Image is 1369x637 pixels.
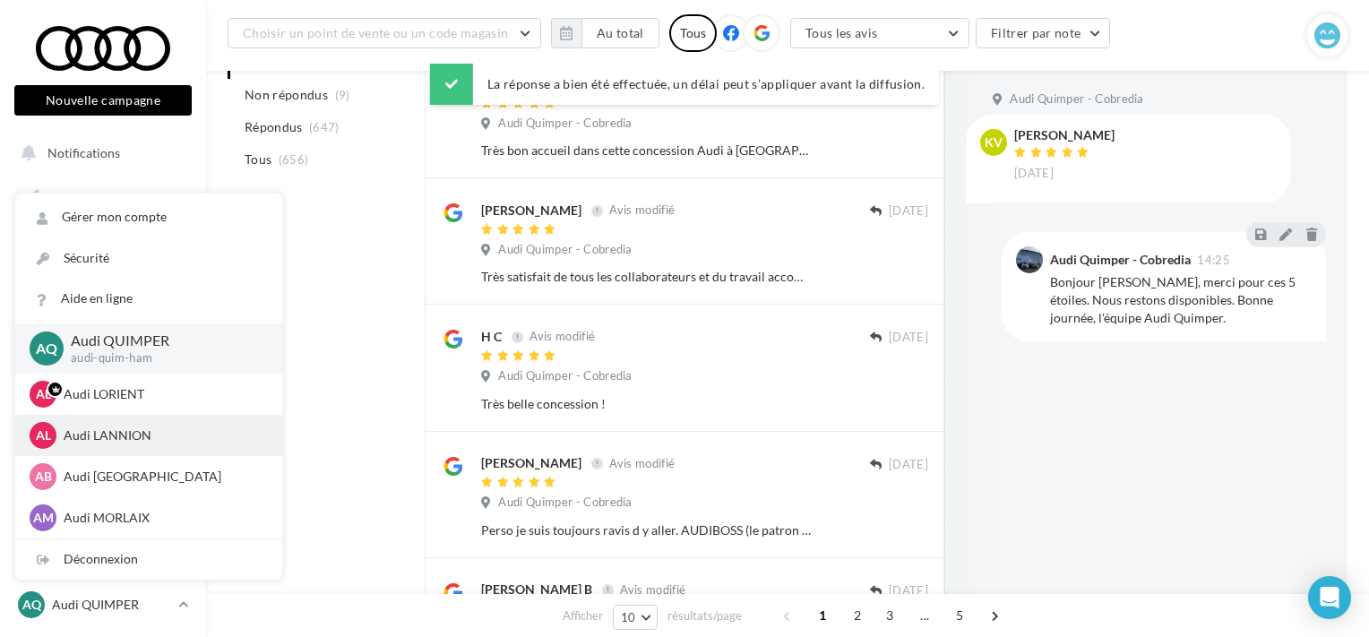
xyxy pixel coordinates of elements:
[15,539,282,580] div: Déconnexion
[498,116,632,132] span: Audi Quimper - Cobredia
[11,314,195,352] a: Campagnes
[11,179,195,217] a: Opérations
[609,456,675,470] span: Avis modifié
[910,601,939,630] span: ...
[64,509,261,527] p: Audi MORLAIX
[481,268,812,286] div: Très satisfait de tous les collaborateurs et du travail accompli. Concession très accueillante. J...
[1308,576,1351,619] div: Open Intercom Messenger
[889,583,928,599] span: [DATE]
[15,279,282,319] a: Aide en ligne
[808,601,837,630] span: 1
[481,581,592,598] div: [PERSON_NAME] B
[36,385,51,403] span: AL
[36,426,51,444] span: AL
[15,197,282,237] a: Gérer mon compte
[481,202,581,220] div: [PERSON_NAME]
[430,64,939,105] div: La réponse a bien été effectuée, un délai peut s’appliquer avant la diffusion.
[335,88,350,102] span: (9)
[14,588,192,622] a: AQ Audi QUIMPER
[47,145,120,160] span: Notifications
[843,601,872,630] span: 2
[47,190,109,205] span: Opérations
[15,238,282,279] a: Sécurité
[481,328,502,346] div: H C
[498,242,632,258] span: Audi Quimper - Cobredia
[243,25,508,40] span: Choisir un point de vente ou un code magasin
[551,18,659,48] button: Au total
[64,468,261,486] p: Audi [GEOGRAPHIC_DATA]
[71,331,254,351] p: Audi QUIMPER
[563,607,603,624] span: Afficher
[36,338,57,358] span: AQ
[1197,254,1230,266] span: 14:25
[805,25,878,40] span: Tous les avis
[11,134,188,172] button: Notifications
[875,601,904,630] span: 3
[11,223,195,262] a: Boîte de réception45
[481,395,812,413] div: Très belle concession !
[71,350,254,366] p: audi-quim-ham
[581,18,659,48] button: Au total
[245,86,328,104] span: Non répondus
[613,605,659,630] button: 10
[481,521,812,539] div: Perso je suis toujours ravis d y aller. AUDIBOSS (le patron ) mérite bien sa place ! Attentif à s...
[33,509,54,527] span: AM
[11,270,195,307] a: Visibilité en ligne
[481,454,581,472] div: [PERSON_NAME]
[976,18,1111,48] button: Filtrer par note
[498,495,632,511] span: Audi Quimper - Cobredia
[228,18,541,48] button: Choisir un point de vente ou un code magasin
[35,468,52,486] span: AB
[669,14,717,52] div: Tous
[279,152,309,167] span: (656)
[22,596,41,614] span: AQ
[245,118,303,136] span: Répondus
[985,133,1003,151] span: kv
[1014,129,1115,142] div: [PERSON_NAME]
[790,18,969,48] button: Tous les avis
[1050,254,1191,266] div: Audi Quimper - Cobredia
[245,151,271,168] span: Tous
[64,426,261,444] p: Audi LANNION
[620,582,685,597] span: Avis modifié
[11,403,195,456] a: PLV et print personnalisable
[945,601,974,630] span: 5
[889,330,928,346] span: [DATE]
[14,85,192,116] button: Nouvelle campagne
[52,596,171,614] p: Audi QUIMPER
[1050,273,1312,327] div: Bonjour [PERSON_NAME], merci pour ces 5 étoiles. Nous restons disponibles. Bonne journée, l'équip...
[1010,91,1143,108] span: Audi Quimper - Cobredia
[667,607,742,624] span: résultats/page
[889,457,928,473] span: [DATE]
[11,358,195,396] a: Médiathèque
[889,203,928,220] span: [DATE]
[609,203,675,218] span: Avis modifié
[1014,166,1054,182] span: [DATE]
[621,610,636,624] span: 10
[309,120,340,134] span: (647)
[498,368,632,384] span: Audi Quimper - Cobredia
[481,142,812,159] div: Très bon accueil dans cette concession Audi à [GEOGRAPHIC_DATA]. L'équipe est vraiment très sympa...
[64,385,261,403] p: Audi LORIENT
[530,330,595,344] span: Avis modifié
